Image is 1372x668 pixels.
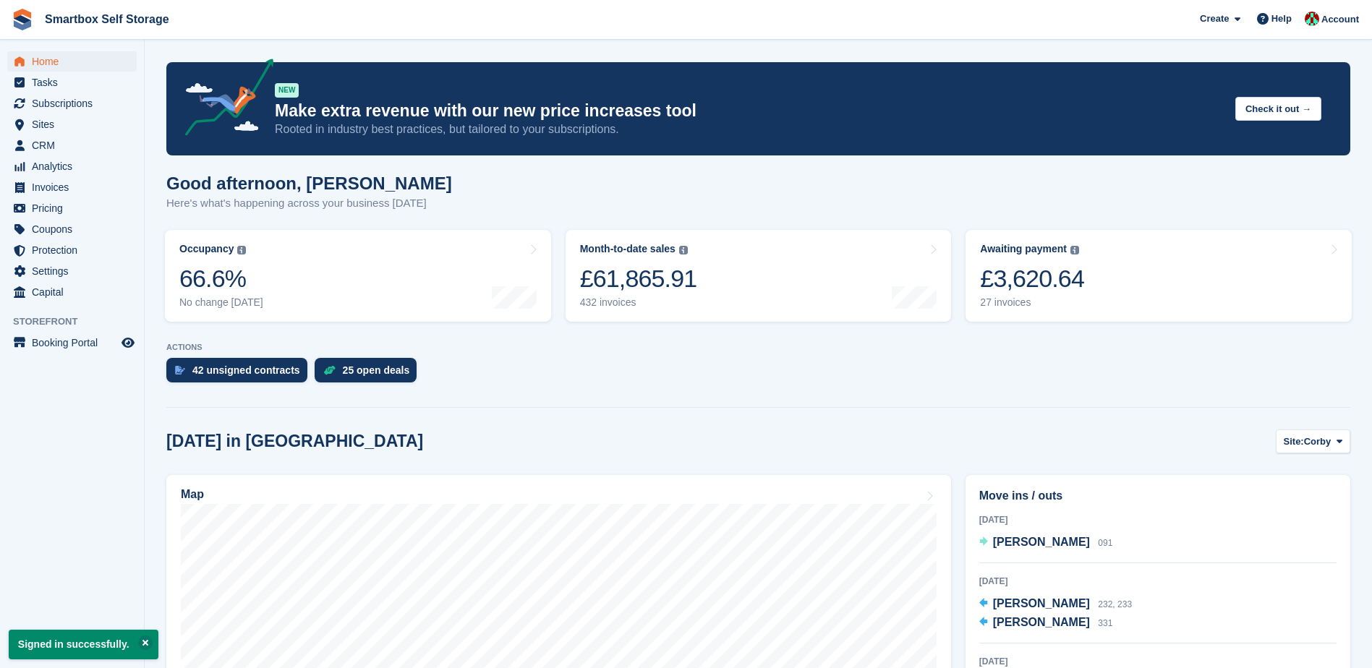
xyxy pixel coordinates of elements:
[7,156,137,176] a: menu
[166,343,1350,352] p: ACTIONS
[173,59,274,141] img: price-adjustments-announcement-icon-8257ccfd72463d97f412b2fc003d46551f7dbcb40ab6d574587a9cd5c0d94...
[175,366,185,374] img: contract_signature_icon-13c848040528278c33f63329250d36e43548de30e8caae1d1a13099fd9432cc5.svg
[993,616,1090,628] span: [PERSON_NAME]
[580,296,697,309] div: 432 invoices
[979,513,1337,526] div: [DATE]
[12,9,33,30] img: stora-icon-8386f47178a22dfd0bd8f6a31ec36ba5ce8667c1dd55bd0f319d3a0aa187defe.svg
[580,264,697,294] div: £61,865.91
[9,630,158,659] p: Signed in successfully.
[323,365,336,375] img: deal-1b604bf984904fb50ccaf53a9ad4b4a5d6e5aea283cecdc64d6e3604feb123c2.svg
[32,219,119,239] span: Coupons
[7,93,137,114] a: menu
[32,177,119,197] span: Invoices
[7,240,137,260] a: menu
[1098,538,1112,548] span: 091
[343,364,410,376] div: 25 open deals
[32,261,119,281] span: Settings
[979,655,1337,668] div: [DATE]
[1235,97,1321,121] button: Check it out →
[32,240,119,260] span: Protection
[32,282,119,302] span: Capital
[179,243,234,255] div: Occupancy
[580,243,676,255] div: Month-to-date sales
[32,333,119,353] span: Booking Portal
[1284,434,1304,449] span: Site:
[119,334,137,351] a: Preview store
[1098,618,1112,628] span: 331
[192,364,300,376] div: 42 unsigned contracts
[979,595,1132,614] a: [PERSON_NAME] 232, 233
[181,488,204,501] h2: Map
[32,93,119,114] span: Subscriptions
[1305,12,1319,26] img: Caren Ingold
[980,296,1084,309] div: 27 invoices
[7,177,137,197] a: menu
[275,121,1224,137] p: Rooted in industry best practices, but tailored to your subscriptions.
[166,174,452,193] h1: Good afternoon, [PERSON_NAME]
[32,156,119,176] span: Analytics
[166,195,452,212] p: Here's what's happening across your business [DATE]
[993,597,1090,609] span: [PERSON_NAME]
[979,575,1337,588] div: [DATE]
[7,219,137,239] a: menu
[7,261,137,281] a: menu
[7,51,137,72] a: menu
[979,487,1337,505] h2: Move ins / outs
[566,230,952,322] a: Month-to-date sales £61,865.91 432 invoices
[980,264,1084,294] div: £3,620.64
[1304,434,1331,449] span: Corby
[32,114,119,134] span: Sites
[1070,246,1079,254] img: icon-info-grey-7440780725fd019a000dd9b08b2336e03edf1995a4989e88bcd33f0948082b44.svg
[32,198,119,218] span: Pricing
[7,114,137,134] a: menu
[1321,12,1359,27] span: Account
[166,432,423,451] h2: [DATE] in [GEOGRAPHIC_DATA]
[7,72,137,93] a: menu
[39,7,175,31] a: Smartbox Self Storage
[13,314,144,329] span: Storefront
[7,333,137,353] a: menu
[966,230,1352,322] a: Awaiting payment £3,620.64 27 invoices
[980,243,1067,255] div: Awaiting payment
[32,135,119,155] span: CRM
[1271,12,1292,26] span: Help
[165,230,551,322] a: Occupancy 66.6% No change [DATE]
[275,100,1224,121] p: Make extra revenue with our new price increases tool
[7,282,137,302] a: menu
[32,72,119,93] span: Tasks
[7,135,137,155] a: menu
[979,534,1113,552] a: [PERSON_NAME] 091
[1200,12,1229,26] span: Create
[32,51,119,72] span: Home
[1276,429,1350,453] button: Site: Corby
[679,246,688,254] img: icon-info-grey-7440780725fd019a000dd9b08b2336e03edf1995a4989e88bcd33f0948082b44.svg
[179,296,263,309] div: No change [DATE]
[1098,599,1132,609] span: 232, 233
[993,536,1090,548] span: [PERSON_NAME]
[275,83,299,98] div: NEW
[7,198,137,218] a: menu
[315,358,425,390] a: 25 open deals
[237,246,246,254] img: icon-info-grey-7440780725fd019a000dd9b08b2336e03edf1995a4989e88bcd33f0948082b44.svg
[166,358,315,390] a: 42 unsigned contracts
[979,614,1113,633] a: [PERSON_NAME] 331
[179,264,263,294] div: 66.6%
